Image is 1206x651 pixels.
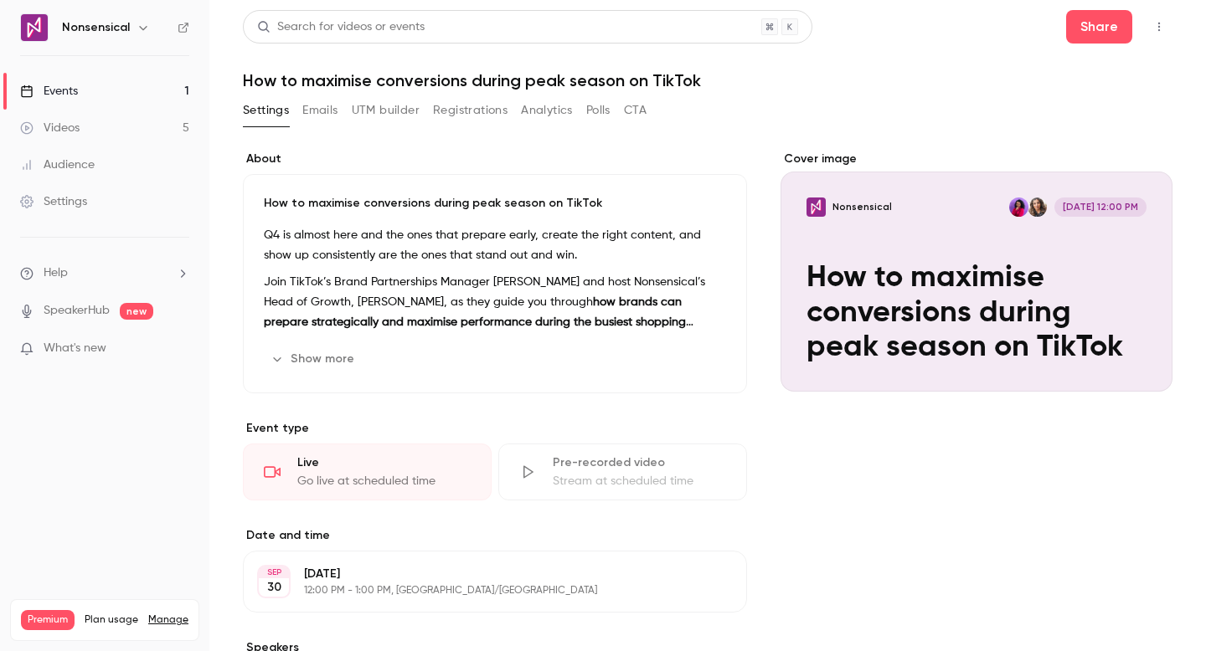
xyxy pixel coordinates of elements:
div: SEP [259,566,289,578]
button: Analytics [521,97,573,124]
p: Q4 is almost here and the ones that prepare early, create the right content, and show up consiste... [264,225,726,265]
button: Settings [243,97,289,124]
strong: how brands can prepare strategically and maximise performance during the busiest shopping season ... [264,296,693,348]
p: 30 [267,579,281,596]
img: Nonsensical [21,14,48,41]
div: Go live at scheduled time [297,473,471,490]
button: Emails [302,97,338,124]
div: Audience [20,156,95,173]
div: LiveGo live at scheduled time [243,443,492,500]
button: Share [1066,10,1132,44]
section: Cover image [781,151,1172,392]
span: What's new [44,340,106,357]
a: SpeakerHub [44,302,110,320]
div: Pre-recorded video [553,454,726,471]
button: CTA [624,97,647,124]
p: [DATE] [304,566,658,582]
button: Registrations [433,97,508,124]
div: Events [20,83,78,100]
li: help-dropdown-opener [20,264,189,282]
span: new [120,303,153,320]
span: Plan usage [85,613,138,627]
label: Date and time [243,527,747,544]
div: Videos [20,120,80,136]
p: Join TikTok’s Brand Partnerships Manager [PERSON_NAME] and host Nonsensical’s Head of Growth, [PE... [264,272,726,332]
label: Cover image [781,151,1172,167]
h6: Nonsensical [62,19,130,36]
iframe: Noticeable Trigger [169,341,189,356]
div: Pre-recorded videoStream at scheduled time [498,443,747,500]
div: Search for videos or events [257,18,425,36]
button: Polls [586,97,611,124]
p: Event type [243,420,747,437]
button: Show more [264,346,364,372]
p: 12:00 PM - 1:00 PM, [GEOGRAPHIC_DATA]/[GEOGRAPHIC_DATA] [304,584,658,597]
span: Premium [21,610,75,630]
a: Manage [148,613,188,627]
button: UTM builder [352,97,420,124]
h1: How to maximise conversions during peak season on TikTok [243,70,1172,90]
span: Help [44,264,68,282]
div: Stream at scheduled time [553,473,726,490]
div: Live [297,454,471,471]
div: Settings [20,193,87,210]
label: About [243,151,747,167]
p: How to maximise conversions during peak season on TikTok [264,195,726,212]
